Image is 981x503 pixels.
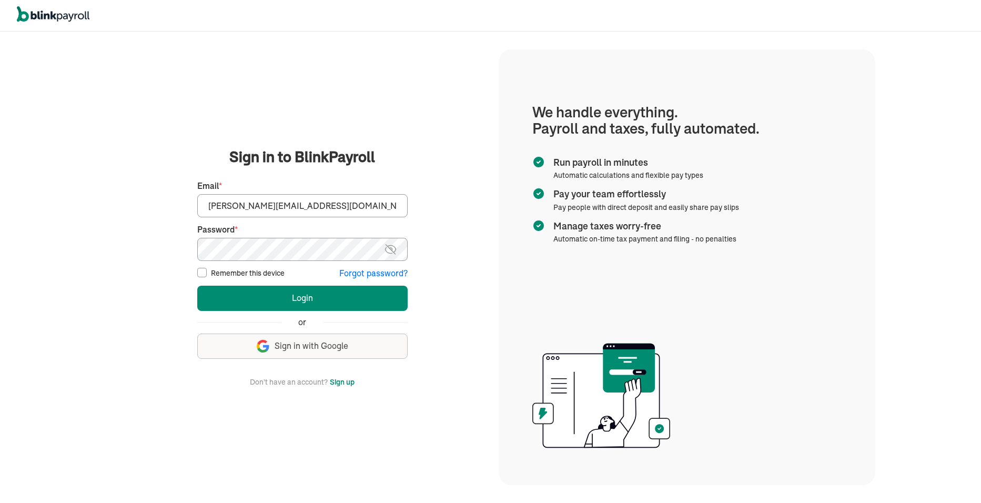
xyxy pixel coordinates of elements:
img: checkmark [532,187,545,200]
img: checkmark [532,219,545,232]
span: Run payroll in minutes [553,156,699,169]
span: Don't have an account? [250,376,328,388]
iframe: Chat Widget [806,389,981,503]
button: Forgot password? [339,267,408,279]
span: Sign in with Google [275,340,348,352]
span: Pay your team effortlessly [553,187,735,201]
button: Login [197,286,408,311]
img: illustration [532,340,671,451]
span: or [298,316,306,328]
span: Automatic calculations and flexible pay types [553,170,703,180]
span: Sign in to BlinkPayroll [229,146,375,167]
input: Your email address [197,194,408,217]
label: Remember this device [211,268,285,278]
img: logo [17,6,89,22]
img: google [257,340,269,353]
label: Password [197,224,408,236]
img: checkmark [532,156,545,168]
span: Automatic on-time tax payment and filing - no penalties [553,234,736,244]
span: Manage taxes worry-free [553,219,732,233]
button: Sign up [330,376,355,388]
label: Email [197,180,408,192]
button: Sign in with Google [197,334,408,359]
h1: We handle everything. Payroll and taxes, fully automated. [532,104,842,137]
img: eye [384,243,397,256]
span: Pay people with direct deposit and easily share pay slips [553,203,739,212]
